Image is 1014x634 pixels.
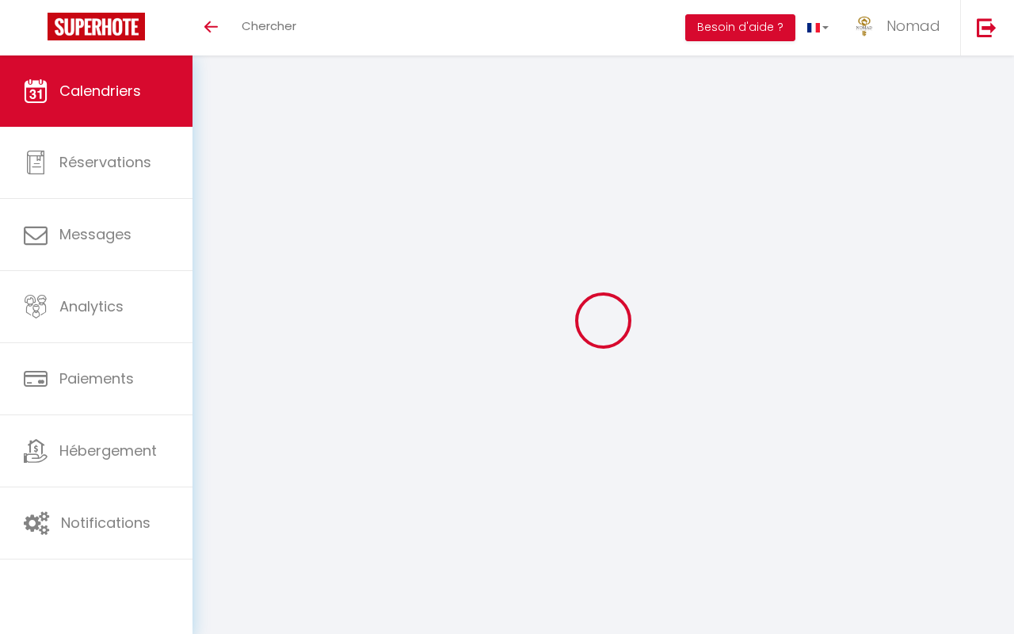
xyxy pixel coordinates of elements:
[59,369,134,388] span: Paiements
[242,17,296,34] span: Chercher
[59,441,157,460] span: Hébergement
[977,17,997,37] img: logout
[59,224,132,244] span: Messages
[61,513,151,533] span: Notifications
[48,13,145,40] img: Super Booking
[852,14,876,38] img: ...
[59,81,141,101] span: Calendriers
[59,152,151,172] span: Réservations
[685,14,795,41] button: Besoin d'aide ?
[886,16,940,36] span: Nomad
[59,296,124,316] span: Analytics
